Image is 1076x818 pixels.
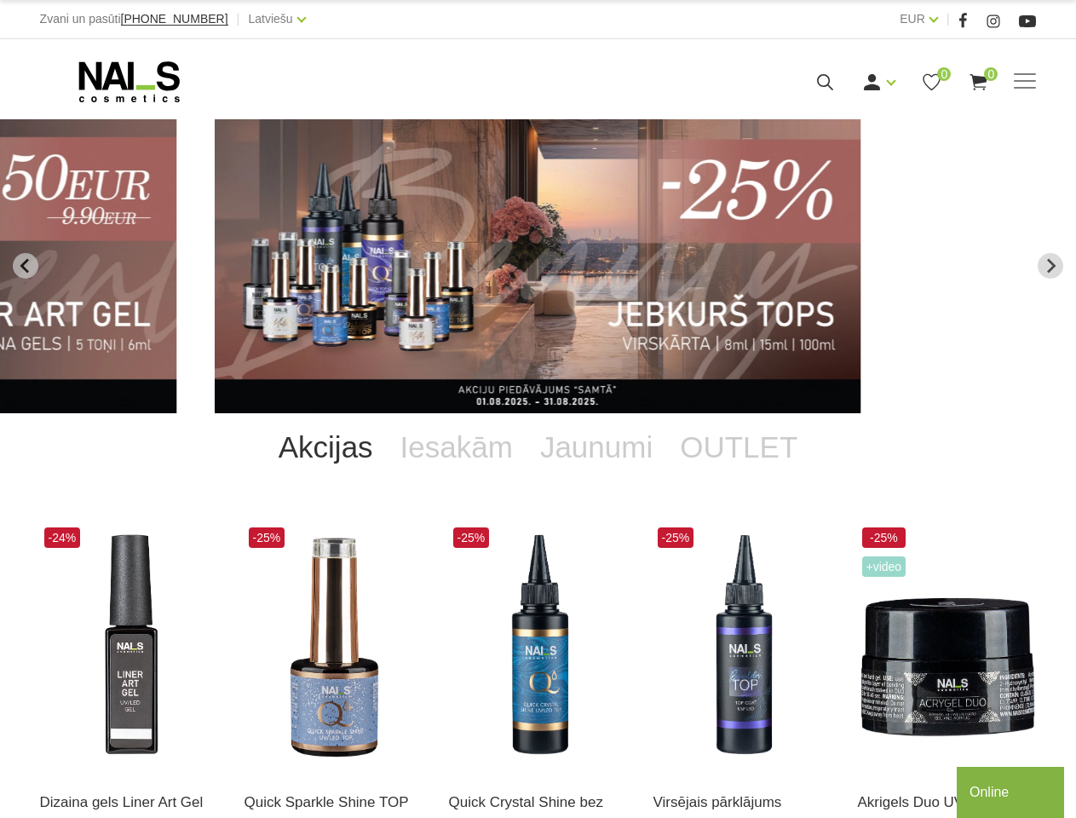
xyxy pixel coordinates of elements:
[862,527,906,548] span: -25%
[249,527,285,548] span: -25%
[44,527,81,548] span: -24%
[40,9,228,30] div: Zvani un pasūti
[862,556,906,577] span: +Video
[968,72,989,93] a: 0
[984,67,998,81] span: 0
[13,253,38,279] button: Previous slide
[453,527,490,548] span: -25%
[237,9,240,30] span: |
[216,119,861,413] li: 6 of 12
[121,13,228,26] a: [PHONE_NUMBER]
[653,523,832,769] img: Builder Top virsējais pārklājums bez lipīgā slāņa gēllakas/gēla pārklājuma izlīdzināšanai un nost...
[957,763,1067,818] iframe: chat widget
[947,9,950,30] span: |
[121,12,228,26] span: [PHONE_NUMBER]
[449,523,628,769] img: Virsējais pārklājums bez lipīgā slāņa un UV zilā pārklājuma. Nodrošina izcilu spīdumu manikīram l...
[265,413,387,481] a: Akcijas
[858,523,1037,769] img: Kas ir AKRIGELS “DUO GEL” un kādas problēmas tas risina?• Tas apvieno ērti modelējamā akrigela un...
[937,67,951,81] span: 0
[248,9,292,29] a: Latviešu
[245,523,423,769] img: Virsējais pārklājums bez lipīgā slāņa ar mirdzuma efektu.Pieejami 3 veidi:* Starlight - ar smalkā...
[666,413,811,481] a: OUTLET
[921,72,942,93] a: 0
[658,527,694,548] span: -25%
[1038,253,1063,279] button: Next slide
[40,523,219,769] img: Liner Art Gel - UV/LED dizaina gels smalku, vienmērīgu, pigmentētu līniju zīmēšanai.Lielisks palī...
[387,413,526,481] a: Iesakām
[900,9,925,29] a: EUR
[526,413,666,481] a: Jaunumi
